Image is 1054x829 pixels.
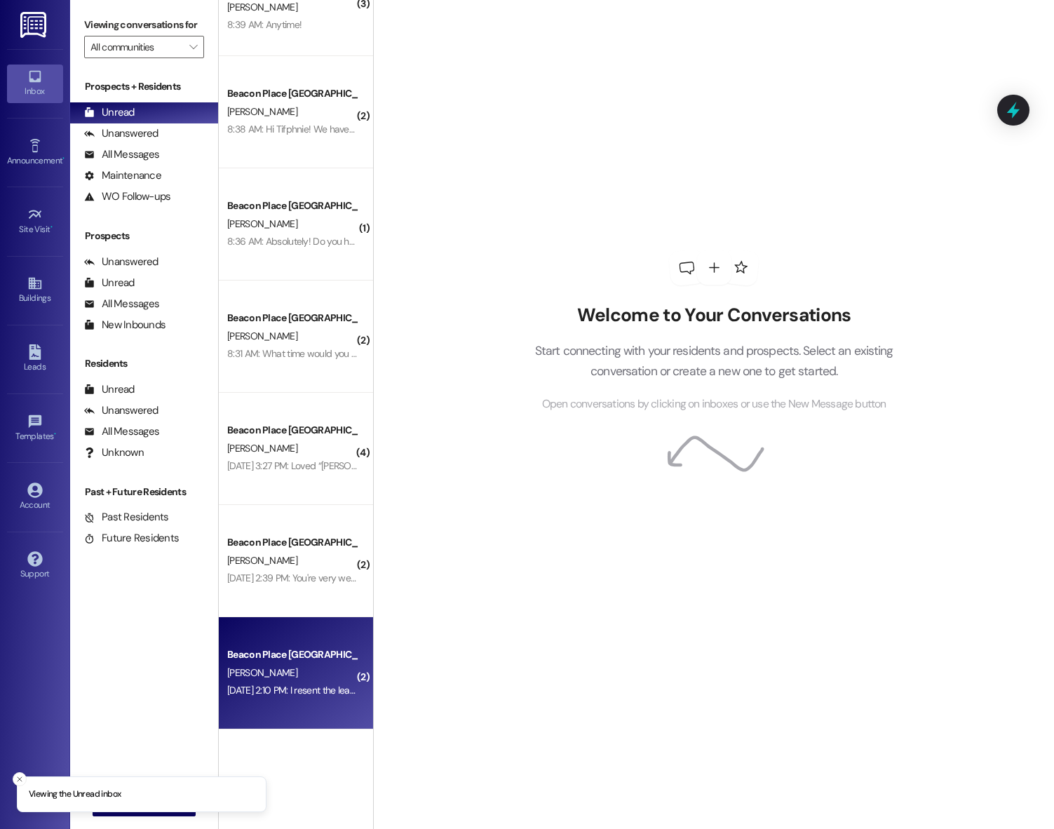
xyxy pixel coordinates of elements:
span: [PERSON_NAME] [227,1,297,13]
label: Viewing conversations for [84,14,204,36]
div: Beacon Place [GEOGRAPHIC_DATA] Prospect [227,535,357,550]
div: Unanswered [84,255,158,269]
div: Beacon Place [GEOGRAPHIC_DATA] Prospect [227,198,357,213]
div: Beacon Place [GEOGRAPHIC_DATA] Prospect [227,423,357,438]
div: Unread [84,276,135,290]
a: Templates • [7,410,63,447]
span: [PERSON_NAME] [227,442,297,454]
a: Site Visit • [7,203,63,241]
p: Start connecting with your residents and prospects. Select an existing conversation or create a n... [513,341,914,381]
i:  [189,41,197,53]
div: All Messages [84,147,159,162]
img: ResiDesk Logo [20,12,49,38]
div: Future Residents [84,531,179,546]
div: 8:36 AM: Absolutely! Do you have a time you would like to come look at one? [227,235,537,248]
div: All Messages [84,424,159,439]
div: Prospects + Residents [70,79,218,94]
h2: Welcome to Your Conversations [513,304,914,327]
a: Account [7,478,63,516]
input: All communities [90,36,182,58]
div: 8:31 AM: What time would you like to come look? [227,347,422,360]
div: Prospects [70,229,218,243]
a: Inbox [7,65,63,102]
div: All Messages [84,297,159,311]
div: Past Residents [84,510,169,525]
div: Beacon Place [GEOGRAPHIC_DATA] Prospect [227,647,357,662]
div: Beacon Place [GEOGRAPHIC_DATA] Prospect [227,311,357,325]
span: Open conversations by clicking on inboxes or use the New Message button [542,396,886,413]
div: 8:38 AM: Hi Tifphnie! We have several units available. Are you looking for a 1 or 2 bedroom? [227,123,593,135]
div: Residents [70,356,218,371]
button: Close toast [13,772,27,786]
div: Unanswered [84,126,158,141]
div: [DATE] 2:10 PM: I resent the lease to your email! Sorry for the confusion!! [227,684,515,696]
div: Unknown [84,445,144,460]
span: • [62,154,65,163]
a: Buildings [7,271,63,309]
div: Unread [84,105,135,120]
span: [PERSON_NAME] [227,666,297,679]
span: [PERSON_NAME] [227,330,297,342]
div: Beacon Place [GEOGRAPHIC_DATA] Prospect [227,86,357,101]
div: WO Follow-ups [84,189,170,204]
div: New Inbounds [84,318,165,332]
div: Unread [84,382,135,397]
span: [PERSON_NAME] [227,217,297,230]
div: Maintenance [84,168,161,183]
div: 8:39 AM: Anytime! [227,18,302,31]
a: Leads [7,340,63,378]
a: Support [7,547,63,585]
span: [PERSON_NAME] [227,105,297,118]
p: Viewing the Unread inbox [29,788,121,801]
div: [DATE] 2:39 PM: You're very welcome! [227,572,378,584]
div: Past + Future Residents [70,485,218,499]
span: [PERSON_NAME] [227,554,297,567]
div: Unanswered [84,403,158,418]
span: • [54,429,56,439]
span: • [50,222,53,232]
